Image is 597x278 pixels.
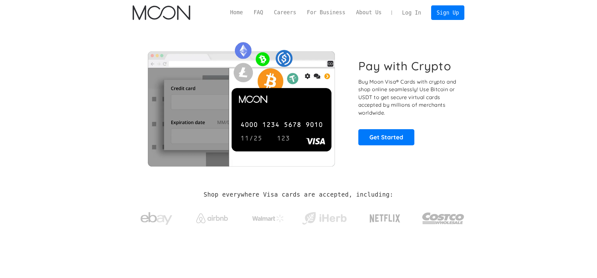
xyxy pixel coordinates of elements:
a: iHerb [301,204,348,230]
a: Netflix [357,204,413,230]
a: About Us [351,9,387,16]
img: Airbnb [196,213,228,223]
img: Walmart [252,215,284,222]
a: FAQ [248,9,268,16]
a: Walmart [245,208,292,225]
a: Costco [422,200,464,233]
a: For Business [302,9,351,16]
img: Moon Cards let you spend your crypto anywhere Visa is accepted. [133,38,349,166]
a: home [133,5,190,20]
a: Get Started [358,129,414,145]
img: Costco [422,206,464,230]
img: iHerb [301,210,348,227]
img: ebay [141,209,172,229]
a: Careers [268,9,301,16]
p: Buy Moon Visa® Cards with crypto and shop online seamlessly! Use Bitcoin or USDT to get secure vi... [358,78,457,117]
a: Log In [397,6,426,20]
h2: Shop everywhere Visa cards are accepted, including: [204,191,393,198]
img: Netflix [369,211,401,226]
a: ebay [133,202,180,232]
a: Airbnb [189,207,236,226]
h1: Pay with Crypto [358,59,451,73]
img: Moon Logo [133,5,190,20]
a: Sign Up [431,5,464,20]
a: Home [225,9,248,16]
